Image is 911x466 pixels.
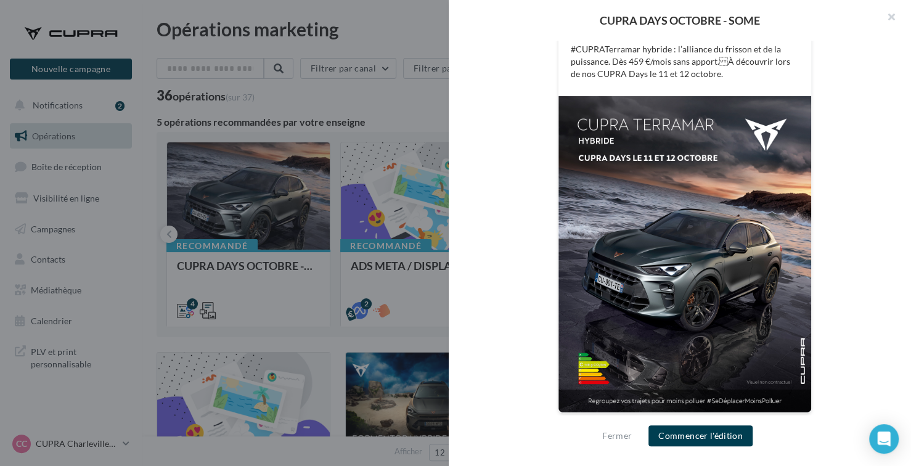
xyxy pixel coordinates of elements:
button: Fermer [597,428,637,443]
div: CUPRA DAYS OCTOBRE - SOME [468,15,891,26]
div: Open Intercom Messenger [869,424,899,454]
p: #CUPRATerramar hybride : l’alliance du frisson et de la puissance. Dès 459 €/mois sans apport. À ... [571,43,799,80]
button: Commencer l'édition [648,425,753,446]
div: La prévisualisation est non-contractuelle [558,413,812,429]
